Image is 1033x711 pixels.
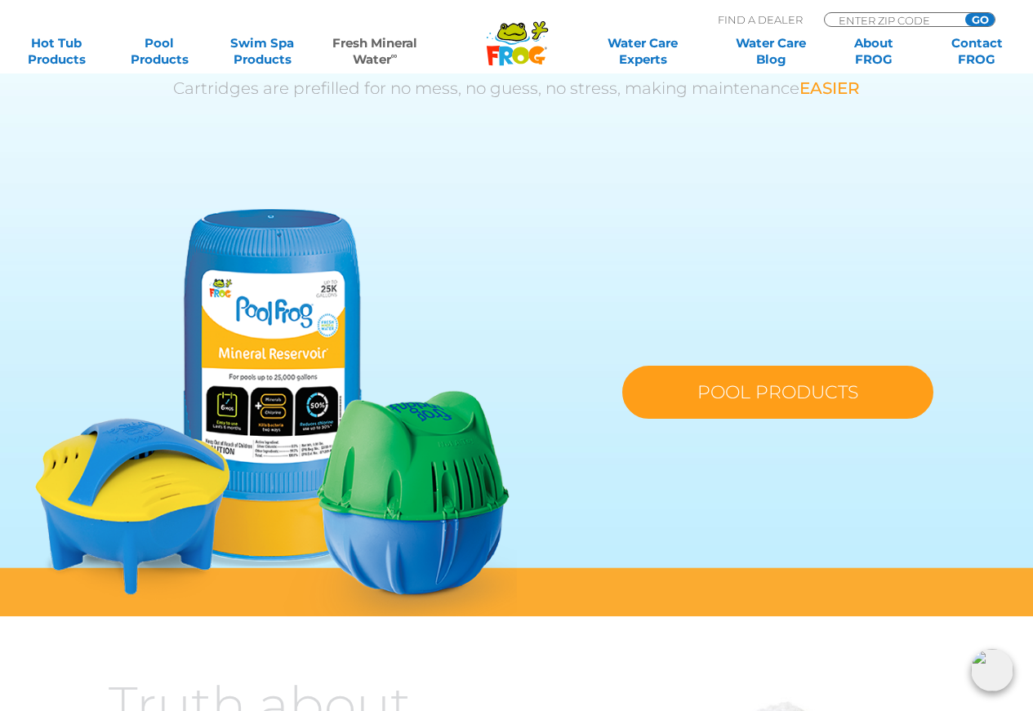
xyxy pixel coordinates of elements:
[837,13,947,27] input: Zip Code Form
[325,35,425,68] a: Fresh MineralWater∞
[937,35,1017,68] a: ContactFROG
[834,35,914,68] a: AboutFROG
[731,35,811,68] a: Water CareBlog
[799,78,860,98] span: EASIER
[622,366,933,419] a: POOL PRODUCTS
[965,13,995,26] input: GO
[16,35,96,68] a: Hot TubProducts
[119,35,199,68] a: PoolProducts
[35,208,517,616] img: fmw-pool-products-v4
[391,50,398,61] sup: ∞
[578,35,708,68] a: Water CareExperts
[47,79,986,98] p: Cartridges are prefilled for no mess, no guess, no stress, making maintenance
[222,35,302,68] a: Swim SpaProducts
[718,12,803,27] p: Find A Dealer
[971,649,1013,691] img: openIcon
